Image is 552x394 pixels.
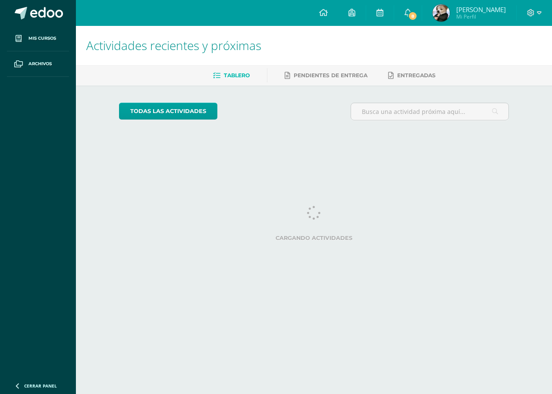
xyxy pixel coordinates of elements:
input: Busca una actividad próxima aquí... [351,103,509,120]
span: Tablero [224,72,250,79]
a: Tablero [213,69,250,82]
span: [PERSON_NAME] [456,5,506,14]
a: Pendientes de entrega [285,69,367,82]
a: todas las Actividades [119,103,217,120]
span: Actividades recientes y próximas [86,37,261,54]
span: Mi Perfil [456,13,506,20]
span: Entregadas [397,72,436,79]
label: Cargando actividades [119,235,509,241]
a: Mis cursos [7,26,69,51]
span: Archivos [28,60,52,67]
span: Cerrar panel [24,383,57,389]
span: Mis cursos [28,35,56,42]
a: Entregadas [388,69,436,82]
img: 34f7943ea4c6b9a2f9c1008682206d6f.png [433,4,450,22]
span: 8 [408,11,417,21]
a: Archivos [7,51,69,77]
span: Pendientes de entrega [294,72,367,79]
